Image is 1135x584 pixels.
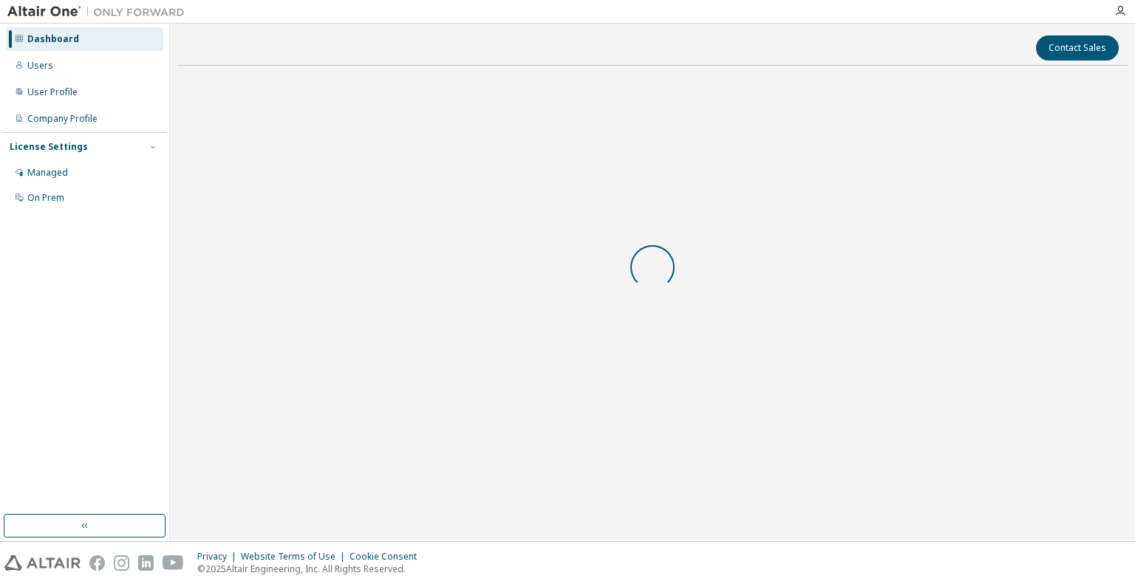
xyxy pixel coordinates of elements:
div: Website Terms of Use [241,551,350,563]
div: On Prem [27,192,64,204]
img: linkedin.svg [138,555,154,571]
div: Privacy [197,551,241,563]
div: Dashboard [27,33,79,45]
button: Contact Sales [1036,35,1119,61]
img: facebook.svg [89,555,105,571]
p: © 2025 Altair Engineering, Inc. All Rights Reserved. [197,563,426,575]
img: altair_logo.svg [4,555,81,571]
img: Altair One [7,4,192,19]
div: User Profile [27,86,78,98]
img: youtube.svg [163,555,184,571]
div: License Settings [10,141,88,153]
div: Users [27,60,53,72]
div: Company Profile [27,113,98,125]
div: Cookie Consent [350,551,426,563]
img: instagram.svg [114,555,129,571]
div: Managed [27,167,68,179]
